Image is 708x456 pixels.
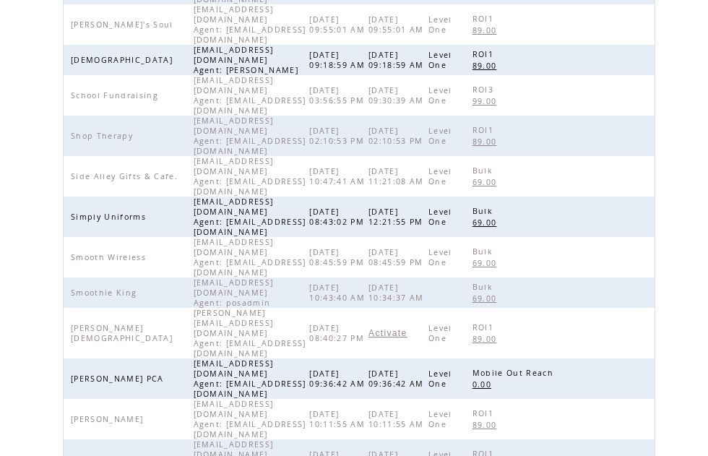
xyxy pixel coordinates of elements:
a: 69.00 [472,176,504,188]
a: 89.00 [472,59,504,72]
a: 89.00 [472,418,504,431]
span: [DATE] 09:55:01 AM [309,14,368,35]
span: Level One [428,14,452,35]
span: Bulk [472,206,496,216]
span: 99.00 [472,96,501,106]
span: [DATE] 10:43:40 AM [309,283,368,303]
span: Level One [428,50,452,70]
span: Level One [428,166,452,186]
span: 89.00 [472,334,501,344]
span: 69.00 [472,258,501,268]
span: [EMAIL_ADDRESS][DOMAIN_NAME] Agent: [EMAIL_ADDRESS][DOMAIN_NAME] [194,75,306,116]
span: [EMAIL_ADDRESS][DOMAIN_NAME] Agent: [EMAIL_ADDRESS][DOMAIN_NAME] [194,116,306,156]
span: ROI3 [472,85,497,95]
span: School Fundraising [71,90,162,100]
span: 69.00 [472,218,501,228]
a: 99.00 [472,95,504,107]
a: 89.00 [472,135,504,147]
span: [DATE] 08:40:27 PM [309,323,368,343]
span: [DATE] 03:56:55 PM [309,85,368,106]
span: [DATE] 08:45:59 PM [309,247,368,267]
a: 89.00 [472,24,504,36]
span: 69.00 [472,177,501,187]
span: [EMAIL_ADDRESS][DOMAIN_NAME] Agent: [EMAIL_ADDRESS][DOMAIN_NAME] [194,4,306,45]
span: [PERSON_NAME][DEMOGRAPHIC_DATA] [71,323,176,343]
span: [DATE] 12:21:55 PM [368,207,427,227]
span: Level One [428,207,452,227]
a: 69.00 [472,292,504,304]
span: [DATE] 09:36:42 AM [309,369,368,389]
span: ROI1 [472,14,497,24]
span: [DATE] 09:18:59 AM [368,50,428,70]
span: [EMAIL_ADDRESS][DOMAIN_NAME] Agent: [EMAIL_ADDRESS][DOMAIN_NAME] [194,237,306,278]
span: Bulk [472,282,496,292]
span: [EMAIL_ADDRESS][DOMAIN_NAME] Agent: posadmin [194,278,275,308]
span: [DATE] 02:10:53 PM [368,126,427,146]
span: [PERSON_NAME][EMAIL_ADDRESS][DOMAIN_NAME] Agent: [EMAIL_ADDRESS][DOMAIN_NAME] [194,308,306,358]
span: 69.00 [472,293,501,304]
span: [EMAIL_ADDRESS][DOMAIN_NAME] Agent: [EMAIL_ADDRESS][DOMAIN_NAME] [194,156,306,197]
span: [EMAIL_ADDRESS][DOMAIN_NAME] Agent: [EMAIL_ADDRESS][DOMAIN_NAME] [194,197,306,237]
span: Side Alley Gifts & Cafe. [71,171,181,181]
span: [DATE] 10:11:55 AM [368,409,428,429]
span: 0.00 [472,379,495,390]
span: ROI1 [472,408,497,418]
a: Activate [368,329,407,337]
span: 89.00 [472,25,501,35]
span: [DATE] 08:43:02 PM [309,207,368,227]
span: [DATE] 09:30:39 AM [368,85,428,106]
span: [DATE] 10:47:41 AM [309,166,368,186]
a: 69.00 [472,257,504,269]
span: 89.00 [472,420,501,430]
span: [DATE] 09:55:01 AM [368,14,428,35]
span: [PERSON_NAME]'s Soul [71,20,177,30]
span: [PERSON_NAME] PCA [71,374,168,384]
span: [DATE] 10:11:55 AM [309,409,368,429]
span: 89.00 [472,61,501,71]
span: Smoothie King [71,288,140,298]
span: Level One [428,323,452,343]
span: [EMAIL_ADDRESS][DOMAIN_NAME] Agent: [PERSON_NAME] [194,45,303,75]
span: Level One [428,85,452,106]
span: [DATE] 08:45:59 PM [368,247,427,267]
span: [DATE] 11:21:08 AM [368,166,428,186]
a: 89.00 [472,332,504,345]
span: Level One [428,247,452,267]
span: Activate [368,328,407,338]
span: [EMAIL_ADDRESS][DOMAIN_NAME] Agent: [EMAIL_ADDRESS][DOMAIN_NAME] [194,358,306,399]
span: Mobile Out Reach [472,368,557,378]
span: Bulk [472,165,496,176]
span: [PERSON_NAME] [71,414,147,424]
a: 0.00 [472,378,498,390]
span: [DATE] 10:34:37 AM [368,283,428,303]
span: 89.00 [472,137,501,147]
span: [DATE] 09:36:42 AM [368,369,428,389]
span: Shop Therapy [71,131,137,141]
span: [DATE] 02:10:53 PM [309,126,368,146]
span: [EMAIL_ADDRESS][DOMAIN_NAME] Agent: [EMAIL_ADDRESS][DOMAIN_NAME] [194,399,306,439]
span: Bulk [472,246,496,257]
span: Level One [428,126,452,146]
span: [DEMOGRAPHIC_DATA] [71,55,176,65]
span: ROI1 [472,49,497,59]
span: Level One [428,409,452,429]
a: 69.00 [472,216,504,228]
span: ROI1 [472,125,497,135]
span: ROI1 [472,322,497,332]
span: Level One [428,369,452,389]
span: Simply Uniforms [71,212,150,222]
span: Smooth Wireless [71,252,150,262]
span: [DATE] 09:18:59 AM [309,50,368,70]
